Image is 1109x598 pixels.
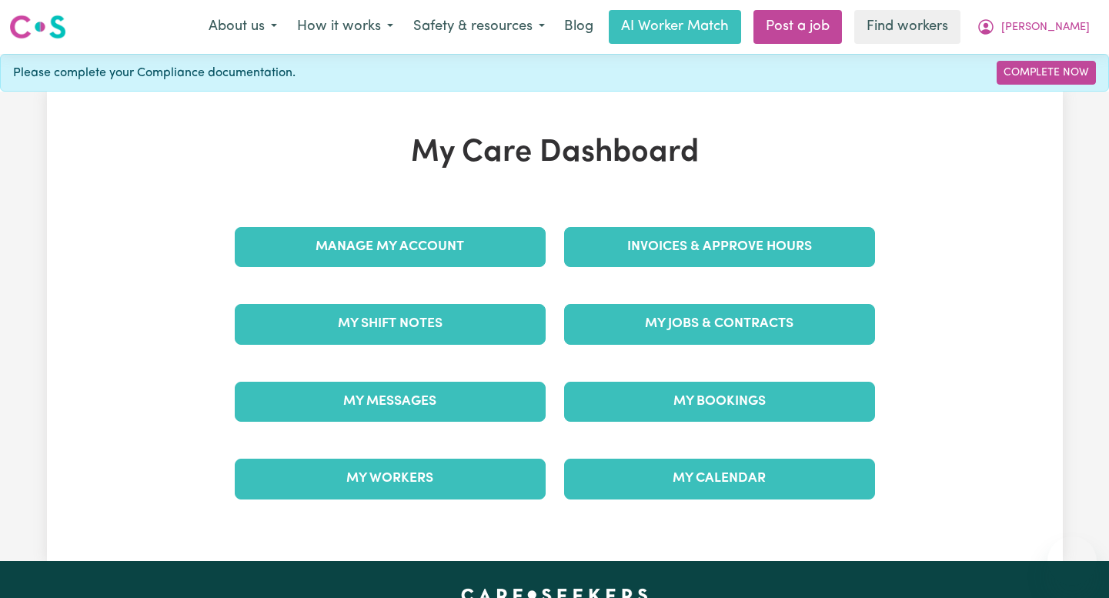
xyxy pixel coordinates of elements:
span: [PERSON_NAME] [1001,19,1090,36]
a: My Workers [235,459,546,499]
a: Post a job [753,10,842,44]
a: My Messages [235,382,546,422]
span: Please complete your Compliance documentation. [13,64,296,82]
a: AI Worker Match [609,10,741,44]
a: Invoices & Approve Hours [564,227,875,267]
button: About us [199,11,287,43]
button: My Account [967,11,1100,43]
iframe: Button to launch messaging window [1047,536,1097,586]
a: My Bookings [564,382,875,422]
a: My Shift Notes [235,304,546,344]
h1: My Care Dashboard [225,135,884,172]
a: Find workers [854,10,960,44]
button: How it works [287,11,403,43]
a: Manage My Account [235,227,546,267]
a: Careseekers logo [9,9,66,45]
a: My Calendar [564,459,875,499]
img: Careseekers logo [9,13,66,41]
button: Safety & resources [403,11,555,43]
a: Complete Now [997,61,1096,85]
a: Blog [555,10,603,44]
a: My Jobs & Contracts [564,304,875,344]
